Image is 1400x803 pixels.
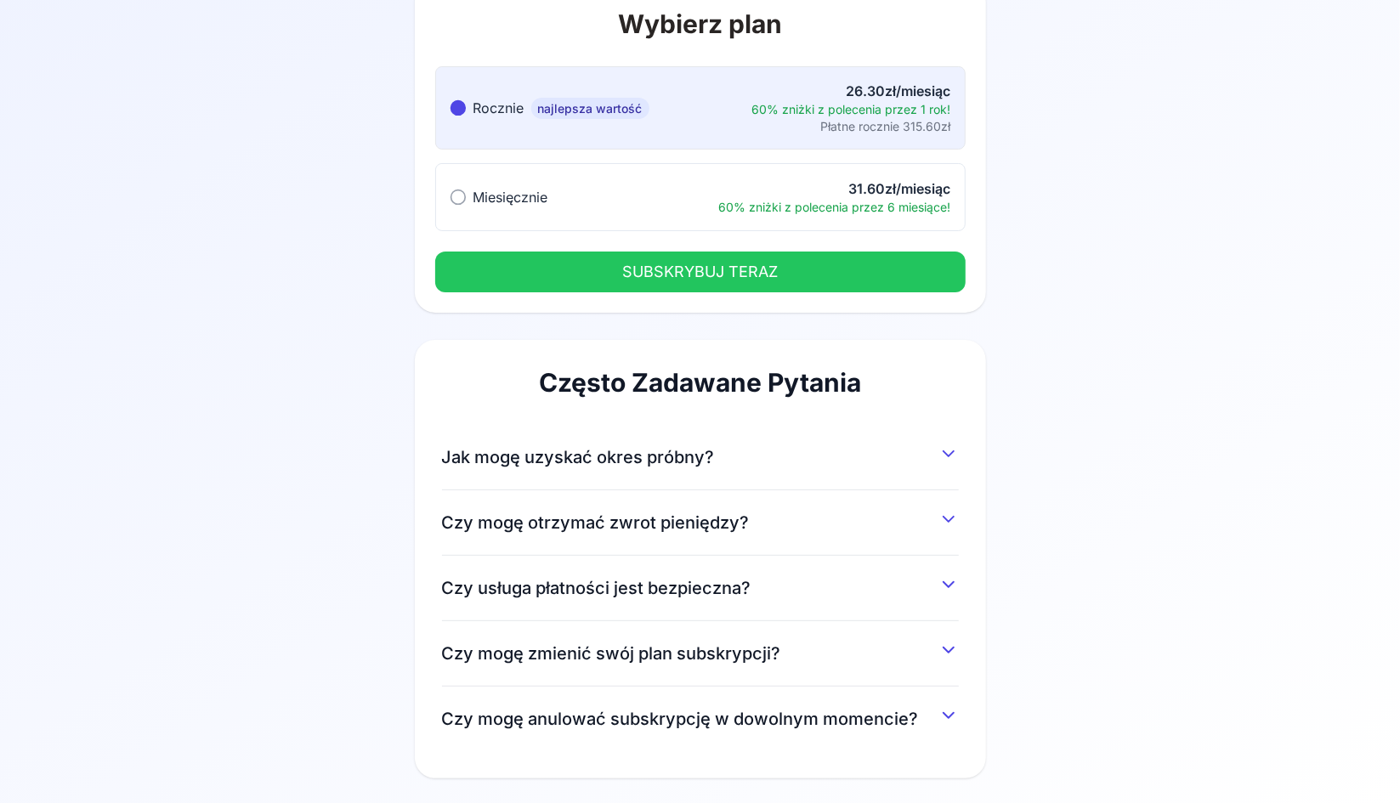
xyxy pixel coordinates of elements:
div: Płatne rocznie 315.60zł [752,118,951,135]
h2: Często Zadawane Pytania [442,367,959,398]
div: 60% zniżki z polecenia przez 1 rok! [752,101,951,118]
span: Czy mogę zmienić swój plan subskrypcji? [442,642,781,665]
button: SUBSKRYBUJ TERAZ [435,252,966,292]
button: Czy mogę zmienić swój plan subskrypcji? [442,635,959,665]
div: 26.30zł/miesiąc [752,81,951,101]
span: Rocznie [473,99,524,116]
div: 31.60zł/miesiąc [719,178,951,199]
button: Rocznienajlepsza wartość26.30zł/miesiąc60% zniżki z polecenia przez 1 rok!Płatne rocznie 315.60zł [435,66,966,150]
h1: Wybierz plan [435,8,966,39]
button: Czy mogę anulować subskrypcję w dowolnym momencie? [442,700,959,731]
span: najlepsza wartość [531,98,649,119]
button: Czy mogę otrzymać zwrot pieniędzy? [442,504,959,534]
span: Czy usługa płatności jest bezpieczna? [442,576,751,600]
button: Czy usługa płatności jest bezpieczna? [442,569,959,600]
button: Jak mogę uzyskać okres próbny? [442,438,959,469]
span: Jak mogę uzyskać okres próbny? [442,445,715,469]
button: Miesięcznie31.60zł/miesiąc60% zniżki z polecenia przez 6 miesiące! [435,163,966,231]
span: Czy mogę anulować subskrypcję w dowolnym momencie? [442,707,919,731]
span: Czy mogę otrzymać zwrot pieniędzy? [442,511,750,534]
span: Miesięcznie [473,189,548,206]
div: 60% zniżki z polecenia przez 6 miesiące! [719,199,951,216]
